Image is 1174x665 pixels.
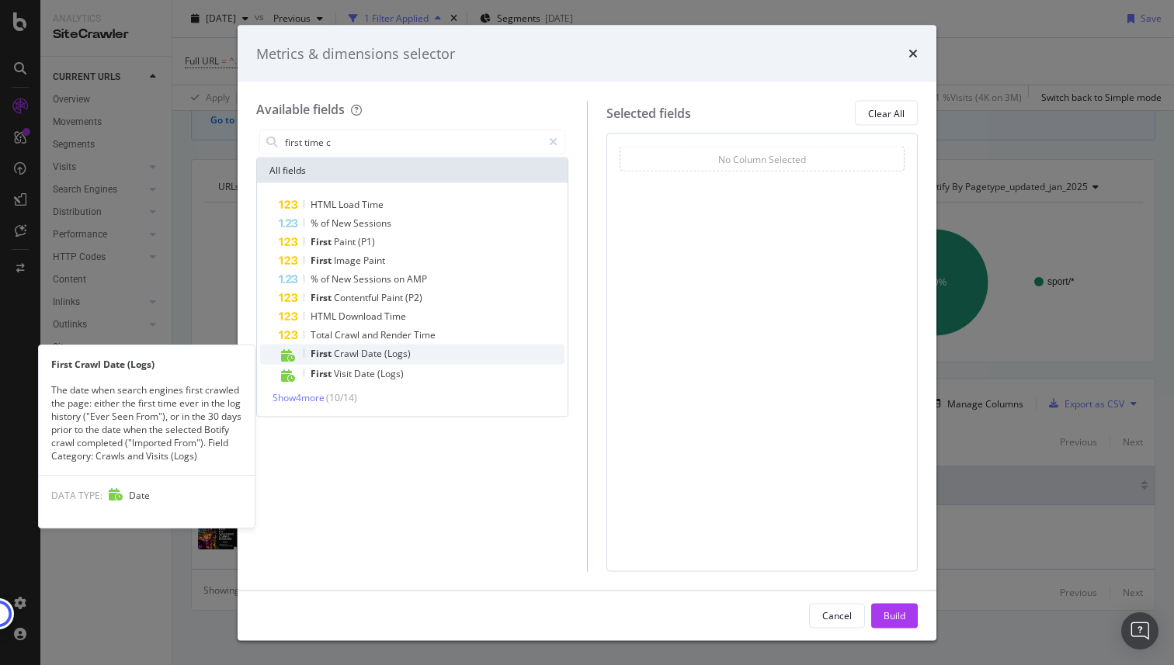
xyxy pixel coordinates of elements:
[311,272,321,286] span: %
[257,158,568,183] div: All fields
[380,328,414,341] span: Render
[321,272,332,286] span: of
[311,310,339,323] span: HTML
[238,25,936,640] div: modal
[334,235,358,248] span: Paint
[339,310,384,323] span: Download
[381,291,405,304] span: Paint
[39,358,255,371] div: First Crawl Date (Logs)
[353,216,391,230] span: Sessions
[334,347,361,360] span: Crawl
[321,216,332,230] span: of
[311,216,321,230] span: %
[1121,612,1158,649] div: Open Intercom Messenger
[311,347,334,360] span: First
[311,291,334,304] span: First
[362,198,384,211] span: Time
[332,216,353,230] span: New
[394,272,407,286] span: on
[414,328,436,341] span: Time
[332,272,353,286] span: New
[384,347,411,360] span: (Logs)
[871,603,918,628] button: Build
[334,291,381,304] span: Contentful
[311,254,334,267] span: First
[718,152,806,165] div: No Column Selected
[405,291,422,304] span: (P2)
[326,391,357,404] span: ( 10 / 14 )
[335,328,362,341] span: Crawl
[311,235,334,248] span: First
[606,104,691,122] div: Selected fields
[339,198,362,211] span: Load
[39,383,255,463] div: The date when search engines first crawled the page: either the first time ever in the log histor...
[361,347,384,360] span: Date
[311,367,334,380] span: First
[868,106,905,119] div: Clear All
[822,608,852,622] div: Cancel
[354,367,377,380] span: Date
[311,198,339,211] span: HTML
[311,328,335,341] span: Total
[809,603,865,628] button: Cancel
[407,272,427,286] span: AMP
[377,367,404,380] span: (Logs)
[256,101,345,118] div: Available fields
[362,328,380,341] span: and
[334,367,354,380] span: Visit
[334,254,363,267] span: Image
[358,235,375,248] span: (P1)
[353,272,394,286] span: Sessions
[273,391,325,404] span: Show 4 more
[908,43,918,64] div: times
[283,130,542,154] input: Search by field name
[363,254,385,267] span: Paint
[884,608,905,622] div: Build
[256,43,455,64] div: Metrics & dimensions selector
[384,310,406,323] span: Time
[855,101,918,126] button: Clear All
